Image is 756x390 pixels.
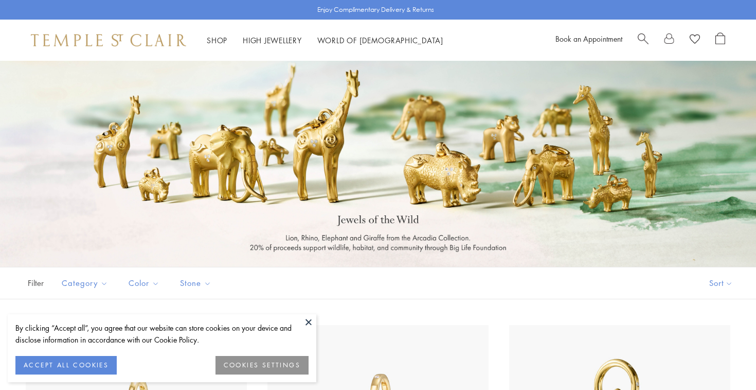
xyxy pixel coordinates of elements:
img: Temple St. Clair [31,34,186,46]
p: Enjoy Complimentary Delivery & Returns [317,5,434,15]
a: View Wishlist [690,32,700,48]
button: Category [54,272,116,295]
nav: Main navigation [207,34,443,47]
button: COOKIES SETTINGS [215,356,309,375]
button: Color [121,272,167,295]
span: Category [57,277,116,290]
span: Color [123,277,167,290]
a: Open Shopping Bag [715,32,725,48]
button: Show sort by [686,267,756,299]
a: Book an Appointment [555,33,622,44]
a: Search [638,32,649,48]
a: World of [DEMOGRAPHIC_DATA]World of [DEMOGRAPHIC_DATA] [317,35,443,45]
a: High JewelleryHigh Jewellery [243,35,302,45]
div: By clicking “Accept all”, you agree that our website can store cookies on your device and disclos... [15,322,309,346]
a: ShopShop [207,35,227,45]
button: Stone [172,272,219,295]
button: ACCEPT ALL COOKIES [15,356,117,375]
span: Stone [175,277,219,290]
